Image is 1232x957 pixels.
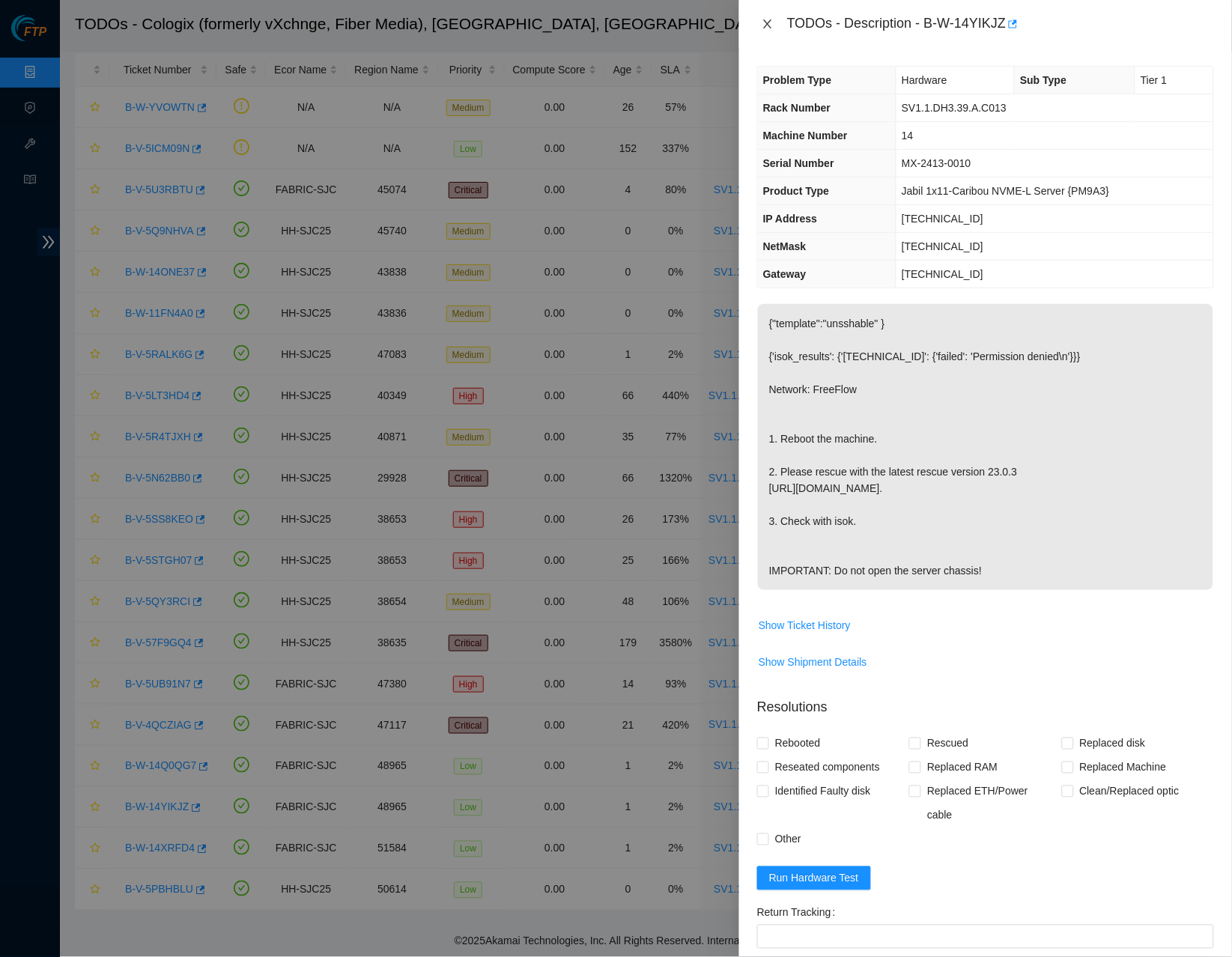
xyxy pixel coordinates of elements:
button: Close [757,17,778,31]
span: Rack Number [763,102,831,114]
span: Replaced RAM [921,756,1004,780]
span: Clean/Replaced optic [1074,780,1186,803]
button: Run Hardware Test [757,866,871,890]
span: Identified Faulty disk [769,780,877,803]
span: Rebooted [769,732,827,756]
span: Hardware [902,74,947,86]
span: Show Shipment Details [759,654,867,670]
span: Show Ticket History [759,617,851,634]
label: Return Tracking [757,901,842,925]
span: SV1.1.DH3.39.A.C013 [902,102,1007,114]
span: Product Type [763,185,829,197]
span: Serial Number [763,157,834,169]
button: Show Ticket History [758,613,852,637]
span: IP Address [763,213,817,225]
span: Replaced disk [1074,732,1152,756]
span: Tier 1 [1141,74,1167,86]
span: Sub Type [1020,74,1066,86]
span: close [762,18,774,30]
span: [TECHNICAL_ID] [902,240,983,252]
span: [TECHNICAL_ID] [902,268,983,280]
span: Replaced Machine [1074,756,1173,780]
span: NetMask [763,240,807,252]
div: TODOs - Description - B-W-14YIKJZ [787,12,1214,36]
p: {"template":"unsshable" } {'isok_results': {'[TECHNICAL_ID]': {'failed': 'Permission denied\n'}}}... [758,304,1213,590]
span: Other [769,827,807,851]
span: Replaced ETH/Power cable [921,780,1061,827]
button: Show Shipment Details [758,650,868,674]
span: Jabil 1x11-Caribou NVME-L Server {PM9A3} [902,185,1109,197]
span: [TECHNICAL_ID] [902,213,983,225]
span: MX-2413-0010 [902,157,971,169]
span: Problem Type [763,74,832,86]
span: Reseated components [769,756,886,780]
span: Gateway [763,268,807,280]
input: Return Tracking [757,925,1214,949]
span: Run Hardware Test [769,870,859,887]
span: Machine Number [763,130,848,142]
span: Rescued [921,732,974,756]
p: Resolutions [757,686,1214,718]
span: 14 [902,130,914,142]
